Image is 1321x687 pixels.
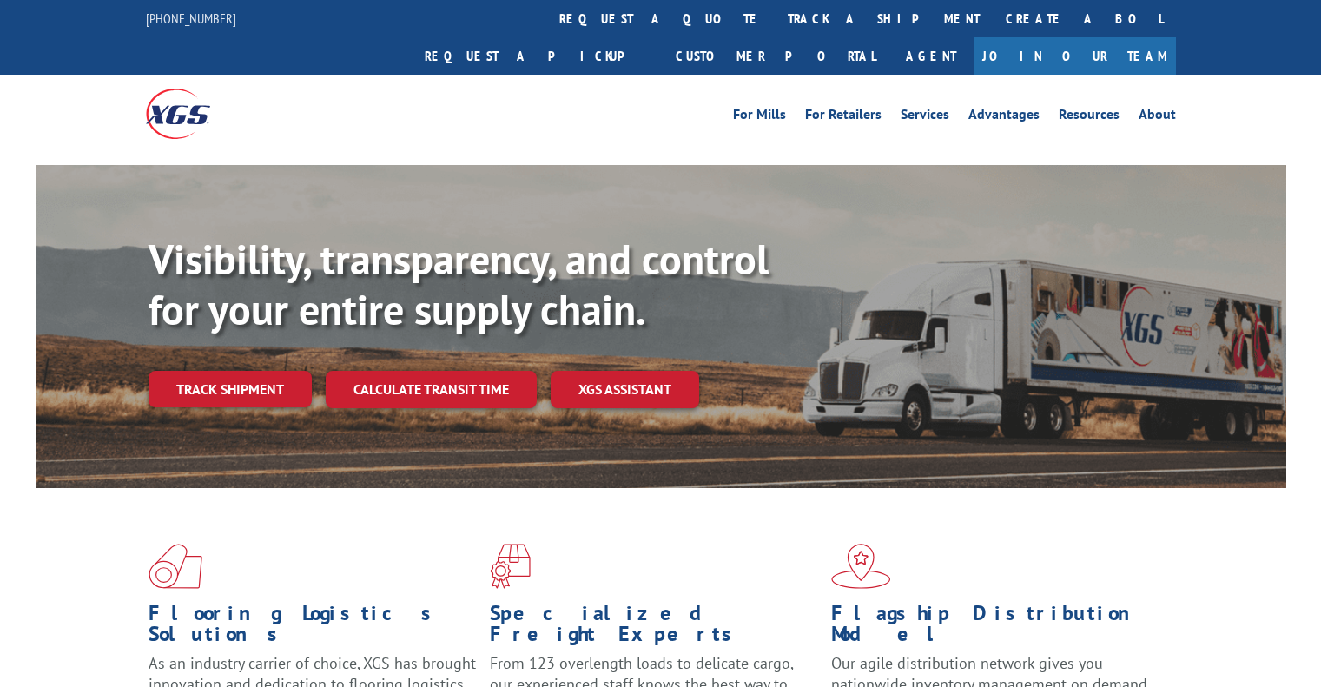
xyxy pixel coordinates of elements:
a: About [1139,108,1176,127]
img: xgs-icon-focused-on-flooring-red [490,544,531,589]
a: Advantages [968,108,1040,127]
b: Visibility, transparency, and control for your entire supply chain. [149,232,769,336]
a: Calculate transit time [326,371,537,408]
h1: Specialized Freight Experts [490,603,818,653]
a: Agent [888,37,974,75]
a: Track shipment [149,371,312,407]
a: Services [901,108,949,127]
a: For Mills [733,108,786,127]
h1: Flagship Distribution Model [831,603,1159,653]
a: Request a pickup [412,37,663,75]
a: Customer Portal [663,37,888,75]
a: Resources [1059,108,1120,127]
h1: Flooring Logistics Solutions [149,603,477,653]
a: [PHONE_NUMBER] [146,10,236,27]
a: Join Our Team [974,37,1176,75]
a: XGS ASSISTANT [551,371,699,408]
img: xgs-icon-total-supply-chain-intelligence-red [149,544,202,589]
img: xgs-icon-flagship-distribution-model-red [831,544,891,589]
a: For Retailers [805,108,882,127]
